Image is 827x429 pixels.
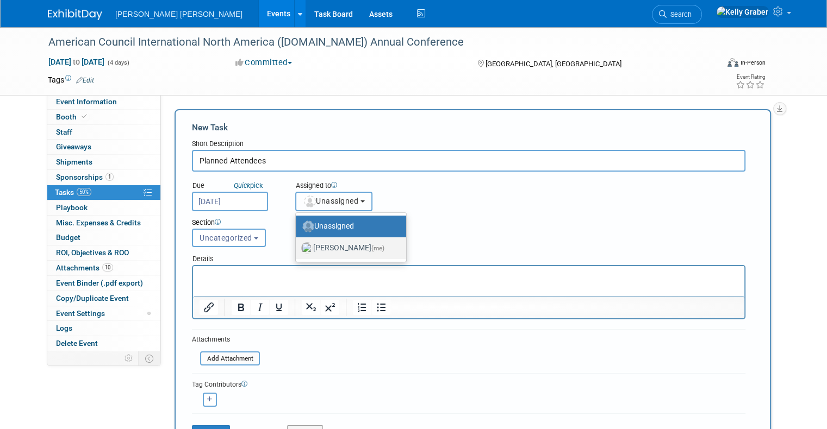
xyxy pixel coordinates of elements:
div: Tag Contributors [192,378,745,389]
button: Italic [251,300,269,315]
button: Insert/edit link [200,300,218,315]
a: Booth [47,110,160,124]
a: Shipments [47,155,160,169]
a: Staff [47,125,160,140]
span: Modified Layout [147,312,151,315]
button: Superscript [321,300,339,315]
img: Unassigned-User-Icon.png [302,220,314,232]
a: Attachments10 [47,261,160,275]
span: Giveaways [56,142,91,151]
a: Copy/Duplicate Event [47,291,160,306]
td: Tags [48,74,94,85]
a: Delete Event [47,336,160,351]
button: Committed [232,57,296,68]
a: Misc. Expenses & Credits [47,216,160,230]
span: Tasks [55,188,91,197]
span: Search [667,10,692,18]
button: Bold [232,300,250,315]
div: New Task [192,122,745,134]
button: Bullet list [372,300,390,315]
button: Subscript [302,300,320,315]
span: Shipments [56,157,92,166]
div: Section [192,218,698,229]
span: [GEOGRAPHIC_DATA], [GEOGRAPHIC_DATA] [486,60,621,68]
i: Booth reservation complete [82,113,87,119]
div: Assigned to [295,181,421,192]
span: [DATE] [DATE] [48,57,105,67]
span: Event Information [56,97,117,106]
span: Logs [56,324,72,332]
a: Quickpick [232,181,265,190]
a: Logs [47,321,160,336]
a: Tasks50% [47,185,160,200]
label: [PERSON_NAME] [301,239,395,257]
a: Event Settings [47,306,160,321]
a: Playbook [47,200,160,215]
button: Uncategorized [192,229,266,247]
div: Due [192,181,279,192]
span: ROI, Objectives & ROO [56,248,129,257]
span: Sponsorships [56,173,114,181]
img: Format-Inperson.png [727,58,738,67]
span: 50% [77,188,91,196]
span: Uncategorized [200,234,252,242]
span: Copy/Duplicate Event [56,294,129,302]
a: Budget [47,230,160,245]
span: to [71,58,82,66]
button: Unassigned [295,192,372,211]
span: 1 [105,173,114,181]
input: Due Date [192,192,268,211]
td: Personalize Event Tab Strip [120,351,139,365]
iframe: Rich Text Area [193,266,744,296]
div: Event Rating [736,74,765,80]
label: Unassigned [301,218,395,235]
div: Details [192,249,745,265]
span: [PERSON_NAME] [PERSON_NAME] [115,10,242,18]
span: (me) [371,244,384,252]
img: ExhibitDay [48,9,102,20]
span: (4 days) [107,59,129,66]
span: Playbook [56,203,88,212]
div: American Council International North America ([DOMAIN_NAME]) Annual Conference [45,33,705,52]
span: Delete Event [56,339,98,348]
span: Staff [56,128,72,136]
a: ROI, Objectives & ROO [47,245,160,260]
button: Numbered list [353,300,371,315]
a: Event Information [47,94,160,109]
a: Edit [76,77,94,84]
span: Booth [56,112,89,121]
i: Quick [234,181,250,190]
span: Budget [56,233,80,242]
input: Name of task or a short description [192,150,745,172]
a: Sponsorships1 [47,170,160,185]
div: Attachments [192,335,260,344]
span: Event Settings [56,309,105,318]
span: Event Binder (.pdf export) [56,279,143,287]
span: Misc. Expenses & Credits [56,218,141,227]
a: Giveaways [47,140,160,154]
td: Toggle Event Tabs [139,351,161,365]
span: Unassigned [303,197,358,205]
div: Event Format [660,56,766,73]
span: 10 [102,263,113,272]
div: Short Description [192,139,745,150]
img: Kelly Graber [716,6,769,18]
a: Event Binder (.pdf export) [47,276,160,291]
span: Attachments [56,263,113,272]
a: Search [652,5,702,24]
button: Underline [270,300,288,315]
div: In-Person [740,59,766,67]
